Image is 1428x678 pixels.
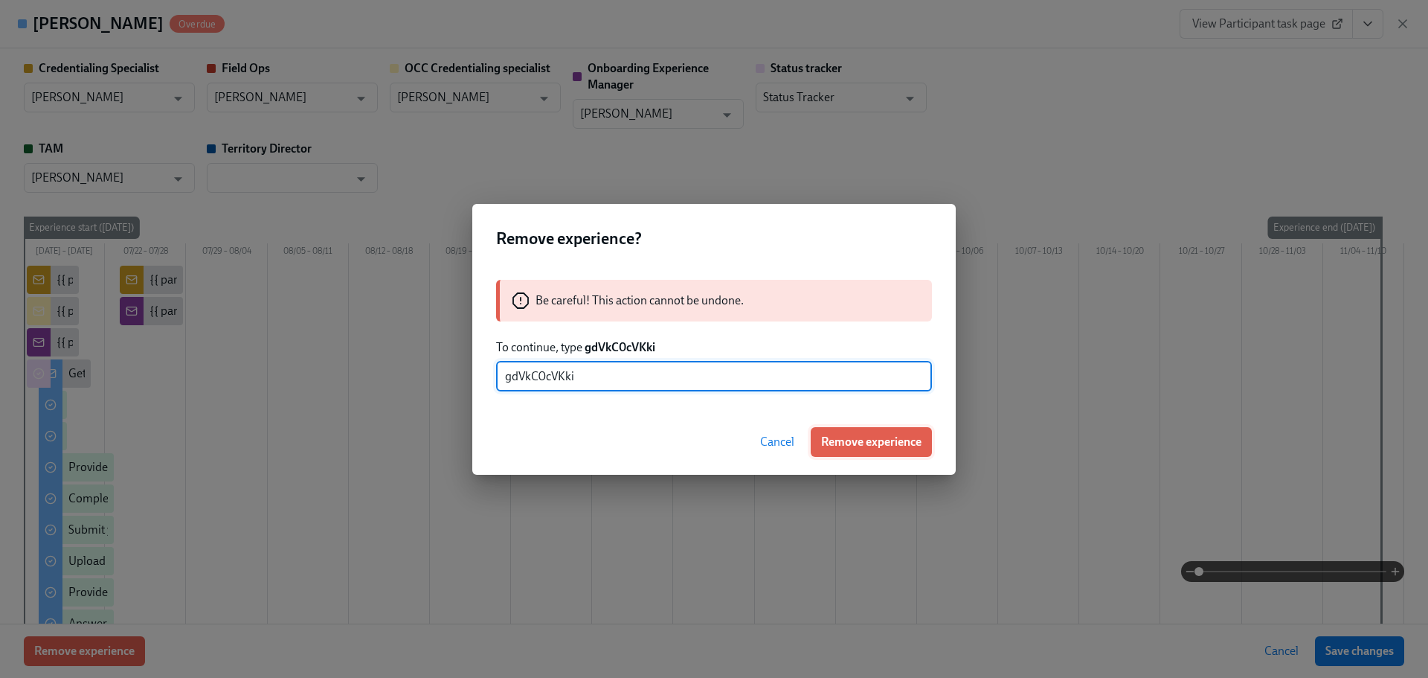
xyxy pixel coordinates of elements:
span: Remove experience [821,435,922,450]
strong: gdVkC0cVKki [585,340,655,354]
button: Remove experience [811,427,932,457]
span: Cancel [760,435,794,450]
h2: Remove experience? [496,228,932,250]
button: Cancel [750,427,805,457]
p: Be careful! This action cannot be undone. [535,292,744,309]
p: To continue, type [496,339,932,356]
